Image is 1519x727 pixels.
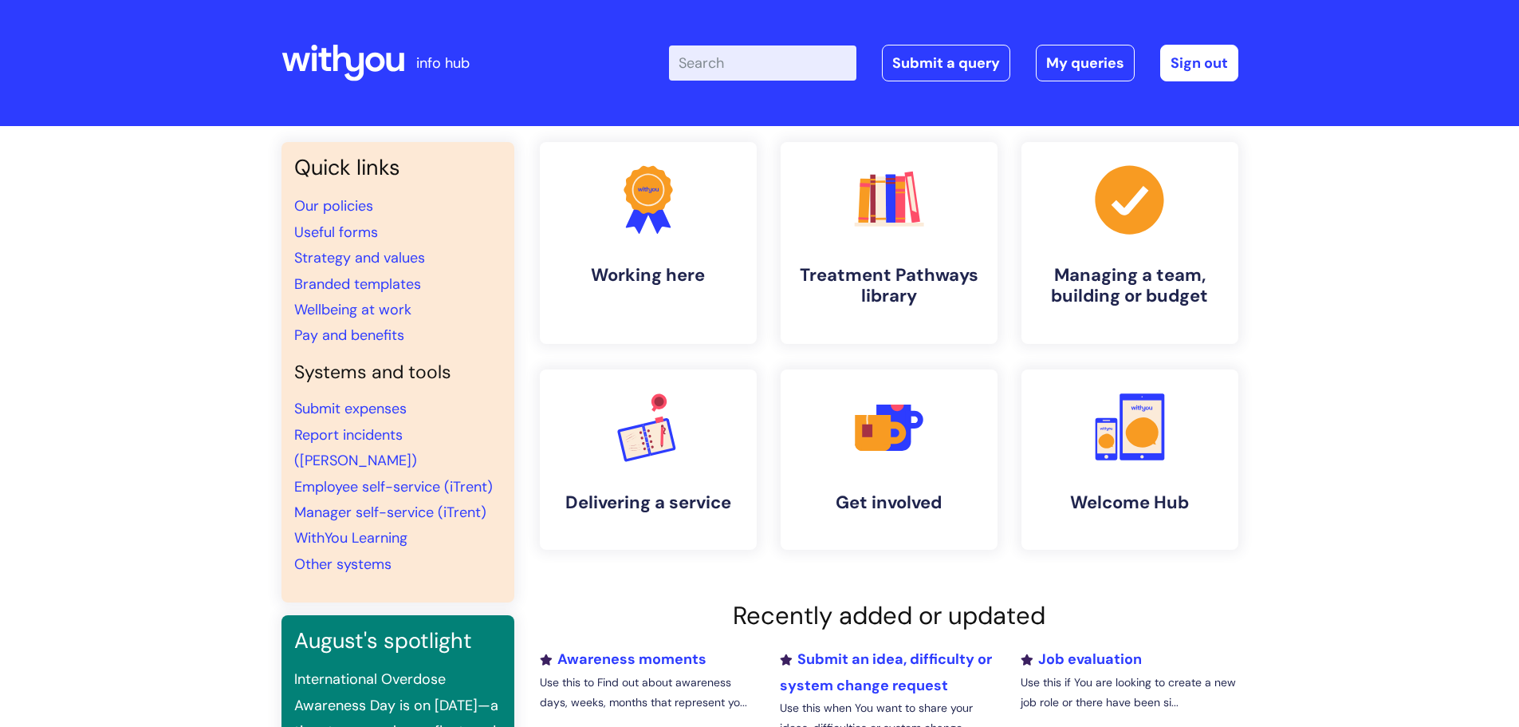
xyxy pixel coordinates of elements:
[540,673,757,713] p: Use this to Find out about awareness days, weeks, months that represent yo...
[781,369,998,550] a: Get involved
[294,155,502,180] h3: Quick links
[294,196,373,215] a: Our policies
[553,492,744,513] h4: Delivering a service
[553,265,744,286] h4: Working here
[1036,45,1135,81] a: My queries
[882,45,1010,81] a: Submit a query
[1021,650,1142,669] a: Job evaluation
[294,362,502,384] h4: Systems and tools
[540,142,757,344] a: Working here
[294,326,404,345] a: Pay and benefits
[294,503,486,522] a: Manager self-service (iTrent)
[294,399,407,418] a: Submit expenses
[294,528,407,547] a: WithYou Learning
[669,45,856,81] input: Search
[1021,673,1238,713] p: Use this if You are looking to create a new job role or there have been si...
[294,223,378,242] a: Useful forms
[294,248,425,267] a: Strategy and values
[1034,265,1226,307] h4: Managing a team, building or budget
[416,50,470,76] p: info hub
[781,142,998,344] a: Treatment Pathways library
[294,300,411,319] a: Wellbeing at work
[1021,142,1238,344] a: Managing a team, building or budget
[294,275,421,294] a: Branded templates
[294,425,417,470] a: Report incidents ([PERSON_NAME])
[793,265,985,307] h4: Treatment Pathways library
[780,650,992,694] a: Submit an idea, difficulty or system change request
[540,369,757,550] a: Delivering a service
[294,477,493,496] a: Employee self-service (iTrent)
[1160,45,1238,81] a: Sign out
[669,45,1238,81] div: | -
[540,601,1238,630] h2: Recently added or updated
[1034,492,1226,513] h4: Welcome Hub
[1021,369,1238,550] a: Welcome Hub
[540,650,706,669] a: Awareness moments
[294,628,502,654] h3: August's spotlight
[793,492,985,513] h4: Get involved
[294,555,392,574] a: Other systems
